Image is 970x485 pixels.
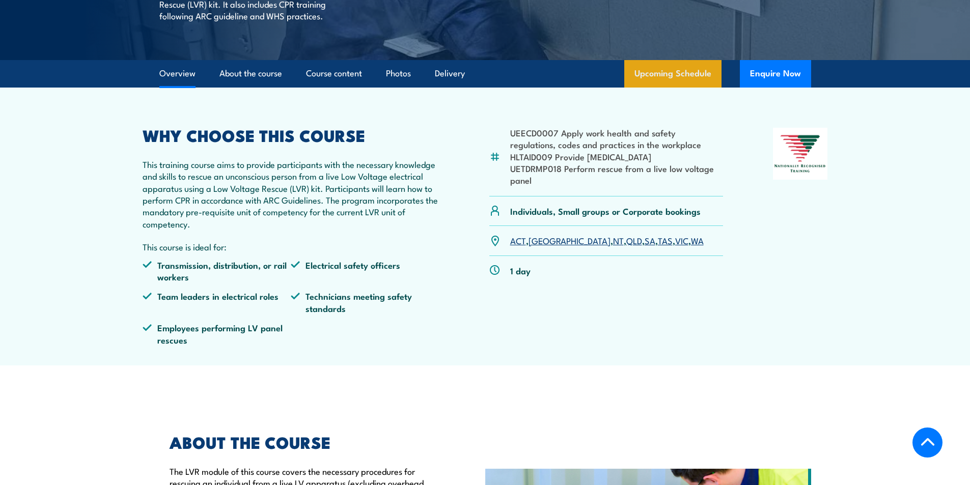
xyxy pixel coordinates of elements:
li: HLTAID009 Provide [MEDICAL_DATA] [510,151,724,162]
h2: ABOUT THE COURSE [170,435,438,449]
li: Team leaders in electrical roles [143,290,291,314]
li: Technicians meeting safety standards [291,290,439,314]
li: Electrical safety officers [291,259,439,283]
a: QLD [626,234,642,246]
p: This course is ideal for: [143,241,440,252]
a: TAS [658,234,673,246]
a: NT [613,234,624,246]
h2: WHY CHOOSE THIS COURSE [143,128,440,142]
img: Nationally Recognised Training logo. [773,128,828,180]
button: Enquire Now [740,60,811,88]
li: Employees performing LV panel rescues [143,322,291,346]
p: 1 day [510,265,531,276]
li: UEECD0007 Apply work health and safety regulations, codes and practices in the workplace [510,127,724,151]
li: UETDRMP018 Perform rescue from a live low voltage panel [510,162,724,186]
a: Photos [386,60,411,87]
a: Overview [159,60,196,87]
li: Transmission, distribution, or rail workers [143,259,291,283]
a: WA [691,234,704,246]
a: Upcoming Schedule [624,60,722,88]
a: ACT [510,234,526,246]
p: , , , , , , , [510,235,704,246]
p: This training course aims to provide participants with the necessary knowledge and skills to resc... [143,158,440,230]
a: SA [645,234,655,246]
a: Course content [306,60,362,87]
a: VIC [675,234,688,246]
a: Delivery [435,60,465,87]
a: [GEOGRAPHIC_DATA] [529,234,611,246]
p: Individuals, Small groups or Corporate bookings [510,205,701,217]
a: About the course [219,60,282,87]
